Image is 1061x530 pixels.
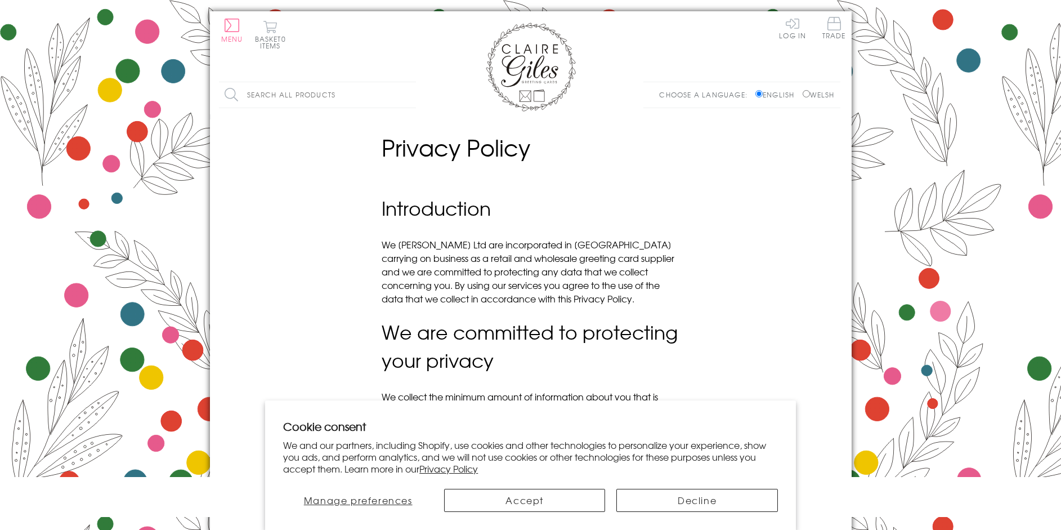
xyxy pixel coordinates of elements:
p: We collect the minimum amount of information about you that is commensurate with providing you wi... [382,390,680,457]
span: Trade [822,17,846,39]
h2: We are committed to protecting your privacy [382,318,680,375]
img: Claire Giles Greetings Cards [486,23,576,112]
input: Search [405,82,416,108]
button: Manage preferences [283,489,433,512]
button: Basket0 items [255,20,286,49]
button: Decline [616,489,777,512]
label: Welsh [803,90,835,100]
span: 0 items [260,34,286,51]
a: Trade [822,17,846,41]
input: Search all products [219,82,416,108]
a: Log In [779,17,806,39]
h2: Cookie consent [283,418,778,434]
button: Menu [221,19,243,42]
input: Welsh [803,90,810,97]
h1: Privacy Policy [382,131,680,164]
span: Menu [221,34,243,44]
button: Accept [444,489,605,512]
a: Privacy Policy [419,462,478,475]
p: We and our partners, including Shopify, use cookies and other technologies to personalize your ex... [283,439,778,474]
p: Choose a language: [659,90,753,100]
span: Manage preferences [304,493,413,507]
h2: Introduction [382,194,680,222]
input: English [755,90,763,97]
label: English [755,90,800,100]
p: We [PERSON_NAME] Ltd are incorporated in [GEOGRAPHIC_DATA] carrying on business as a retail and w... [382,238,680,305]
